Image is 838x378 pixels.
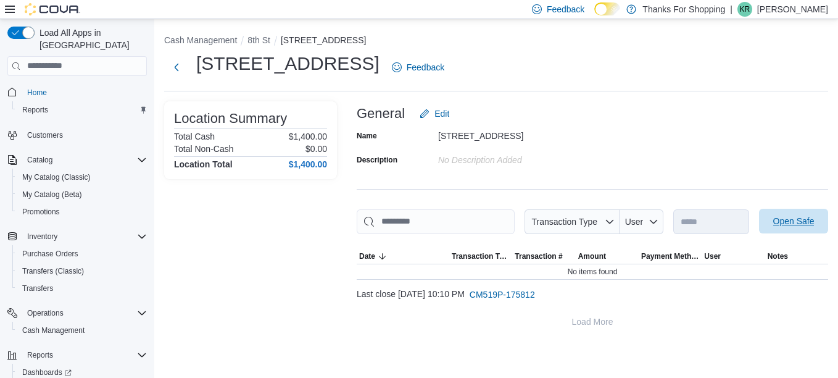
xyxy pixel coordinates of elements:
a: Customers [22,128,68,143]
button: Home [2,83,152,101]
span: Dashboards [22,367,72,377]
button: Catalog [22,153,57,167]
button: User [702,249,765,264]
button: Operations [2,304,152,322]
h6: Total Cash [174,132,215,141]
input: Dark Mode [594,2,620,15]
span: Payment Methods [641,251,699,261]
span: Transaction Type [452,251,510,261]
h3: Location Summary [174,111,287,126]
a: Transfers [17,281,58,296]
button: Cash Management [164,35,237,45]
button: Catalog [2,151,152,169]
button: Cash Management [12,322,152,339]
h4: Location Total [174,159,233,169]
button: Reports [2,346,152,364]
button: Transfers (Classic) [12,262,152,280]
a: Transfers (Classic) [17,264,89,279]
button: Transaction # [512,249,575,264]
span: Transaction Type [531,217,597,227]
span: Feedback [407,61,444,73]
span: Amount [578,251,606,261]
button: 8th St [247,35,270,45]
span: My Catalog (Classic) [22,172,91,182]
span: Purchase Orders [17,246,147,261]
span: Reports [27,350,53,360]
button: My Catalog (Classic) [12,169,152,186]
span: Date [359,251,375,261]
input: This is a search bar. As you type, the results lower in the page will automatically filter. [357,209,515,234]
span: Feedback [547,3,584,15]
a: Reports [17,103,53,117]
button: Date [357,249,449,264]
h3: General [357,106,405,121]
div: No Description added [438,150,604,165]
span: Transfers (Classic) [22,266,84,276]
span: Reports [22,348,147,363]
span: Customers [27,130,63,140]
button: Transfers [12,280,152,297]
button: Inventory [2,228,152,245]
button: Notes [765,249,828,264]
a: Purchase Orders [17,246,83,261]
nav: An example of EuiBreadcrumbs [164,34,828,49]
label: Name [357,131,377,141]
p: [PERSON_NAME] [757,2,828,17]
span: Purchase Orders [22,249,78,259]
span: Load All Apps in [GEOGRAPHIC_DATA] [35,27,147,51]
span: Notes [768,251,788,261]
div: [STREET_ADDRESS] [438,126,604,141]
span: Transfers [22,283,53,293]
button: Transaction Type [525,209,620,234]
button: Edit [415,101,454,126]
button: Customers [2,126,152,144]
a: Feedback [387,55,449,80]
button: Next [164,55,189,80]
span: User [704,251,721,261]
span: Inventory [22,229,147,244]
button: Inventory [22,229,62,244]
span: Transaction # [515,251,562,261]
span: Home [27,88,47,98]
span: Dark Mode [594,15,595,16]
p: | [730,2,732,17]
p: $0.00 [305,144,327,154]
span: Transfers [17,281,147,296]
div: Kelly Reid [737,2,752,17]
h4: $1,400.00 [289,159,327,169]
button: Promotions [12,203,152,220]
h6: Total Non-Cash [174,144,234,154]
span: User [625,217,644,227]
button: CM519P-175812 [465,282,540,307]
button: Open Safe [759,209,828,233]
a: Promotions [17,204,65,219]
p: Thanks For Shopping [642,2,725,17]
span: My Catalog (Beta) [17,187,147,202]
span: Transfers (Classic) [17,264,147,279]
span: Promotions [17,204,147,219]
button: Amount [576,249,639,264]
span: Reports [22,105,48,115]
button: Operations [22,306,68,321]
button: Transaction Type [449,249,512,264]
button: My Catalog (Beta) [12,186,152,203]
span: KR [740,2,750,17]
p: $1,400.00 [289,132,327,141]
span: Cash Management [17,323,147,338]
span: Catalog [27,155,52,165]
span: My Catalog (Beta) [22,190,82,199]
span: Edit [434,107,449,120]
a: My Catalog (Classic) [17,170,96,185]
button: Load More [357,309,828,334]
a: My Catalog (Beta) [17,187,87,202]
span: Promotions [22,207,60,217]
button: Payment Methods [639,249,702,264]
a: Home [22,85,52,100]
span: Operations [27,308,64,318]
button: Purchase Orders [12,245,152,262]
h1: [STREET_ADDRESS] [196,51,380,76]
span: Inventory [27,232,57,241]
button: [STREET_ADDRESS] [281,35,366,45]
span: Operations [22,306,147,321]
span: Open Safe [773,215,815,227]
